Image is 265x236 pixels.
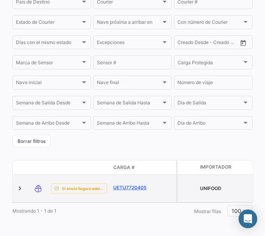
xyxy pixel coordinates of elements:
span: Excepciones [97,41,161,46]
span: Semana de Salida Hasta [97,101,161,107]
span: Con número de Courier [177,21,242,26]
span: Día de Arribo [177,122,242,127]
input: Creado Desde [177,41,204,46]
span: Semana de Arribo Desde [16,122,81,127]
span: Días con el mismo estado [16,41,81,46]
span: 100 [232,208,241,214]
button: Open calendar [237,37,249,49]
span: Mostrar filas [194,208,221,214]
span: Nave final [97,81,161,86]
a: Expand/Collapse Row [16,185,24,192]
datatable-header-cell: Póliza [157,164,176,171]
datatable-header-cell: Carga # [110,161,157,174]
span: Carga # [113,164,135,171]
datatable-header-cell: Modo de Transporte [28,164,48,171]
span: El envío llegará adelantado. [62,185,104,192]
span: Nave próxima a arribar en [97,21,161,26]
span: Marca de Sensor [16,61,81,67]
span: Carga Protegida [177,61,242,67]
span: Nave inicial [16,81,81,86]
a: UETU7720405 [113,184,154,191]
div: Abrir Intercom Messenger [239,210,257,228]
span: Importador [200,164,232,171]
datatable-header-cell: Estado de Envio [48,164,110,171]
button: Borrar filtros [12,135,51,148]
span: UNIFOOD [200,185,221,191]
span: Courier [97,0,161,6]
input: Creado Hasta [209,41,237,46]
datatable-header-cell: Carga Protegida [177,160,197,174]
span: Día de Salida [177,101,242,107]
span: Mostrando 1 - 1 de 1 [12,208,56,214]
span: País de Destino [16,0,81,6]
span: Semana de Salida Desde [16,101,81,107]
span: Estado de Courier [16,21,81,26]
span: Semana de Arribo Hasta [97,122,161,127]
